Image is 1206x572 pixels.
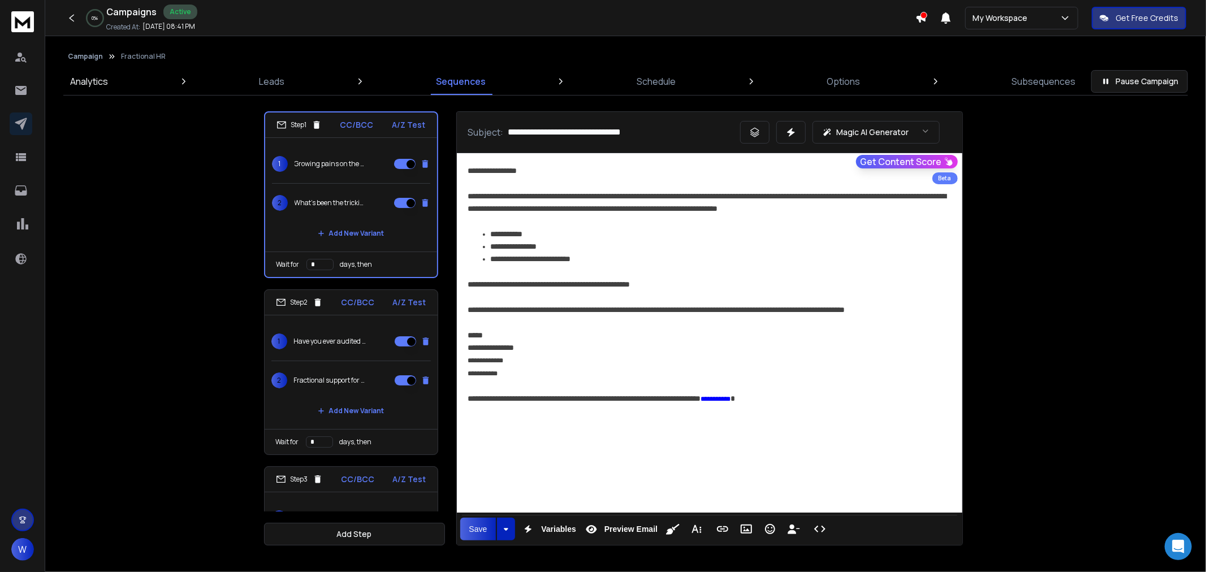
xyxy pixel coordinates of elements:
button: Variables [517,518,578,540]
button: Campaign [68,52,103,61]
p: CC/BCC [340,119,374,131]
p: Leads [259,75,284,88]
span: 1 [271,510,287,526]
button: More Text [686,518,707,540]
div: Step 3 [276,474,323,484]
p: A/Z Test [393,474,426,485]
div: Active [163,5,197,19]
button: Preview Email [581,518,660,540]
p: Wait for [276,260,300,269]
span: 1 [272,156,288,172]
button: Clean HTML [662,518,684,540]
p: Magic AI Generator [837,127,909,138]
span: 1 [271,333,287,349]
button: Save [460,518,496,540]
li: Step1CC/BCCA/Z Test1Growing pains on the people side?2What’s been the trickiest part of hiring as... [264,111,438,278]
p: A/Z Test [393,297,426,308]
div: Beta [932,172,958,184]
h1: Campaigns [106,5,157,19]
a: Analytics [63,68,115,95]
p: Subsequences [1012,75,1075,88]
button: Add New Variant [309,222,394,245]
button: Magic AI Generator [812,121,940,144]
button: W [11,538,34,561]
button: Add Step [264,523,445,545]
p: Get Free Credits [1116,12,1178,24]
button: Code View [809,518,831,540]
button: Emoticons [759,518,781,540]
span: Variables [539,525,578,534]
p: A/Z Test [392,119,426,131]
div: Step 2 [276,297,323,307]
div: Open Intercom Messenger [1165,533,1192,560]
a: Leads [252,68,291,95]
p: My Workspace [972,12,1032,24]
p: What’s been the trickiest part of hiring as you grow? [295,198,367,207]
p: Analytics [70,75,108,88]
p: Created At: [106,23,140,32]
button: Get Content Score [856,155,958,168]
p: CC/BCC [341,474,374,485]
img: logo [11,11,34,32]
p: Subject: [468,125,504,139]
button: Insert Link (Ctrl+K) [712,518,733,540]
p: Fractional support for HR gaps [294,376,366,385]
button: Add New Variant [309,400,394,422]
button: Insert Image (Ctrl+P) [736,518,757,540]
div: Step 1 [276,120,322,130]
p: [DATE] 08:41 PM [142,22,195,31]
p: Sequences [436,75,486,88]
p: Wait for [276,437,299,447]
button: Insert Unsubscribe Link [783,518,805,540]
p: days, then [340,260,373,269]
a: Options [820,68,867,95]
p: CC/BCC [341,297,374,308]
p: 0 % [92,15,98,21]
span: 2 [272,195,288,211]
a: Sequences [429,68,492,95]
p: Fractional HR [121,52,166,61]
button: Get Free Credits [1092,7,1186,29]
span: 2 [271,372,287,388]
span: Preview Email [602,525,660,534]
a: Schedule [630,68,682,95]
li: Step2CC/BCCA/Z Test1Have you ever audited your people processes?2Fractional support for HR gapsAd... [264,289,438,455]
p: Options [827,75,861,88]
button: Pause Campaign [1091,70,1188,93]
a: Subsequences [1005,68,1082,95]
p: Schedule [637,75,676,88]
p: Growing pains on the people side? [295,159,367,168]
p: days, then [340,437,372,447]
p: Have you ever audited your people processes? [294,337,366,346]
